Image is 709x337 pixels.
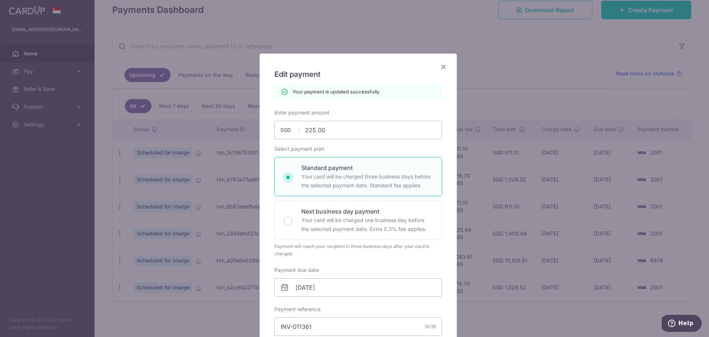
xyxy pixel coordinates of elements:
label: Enter payment amount [274,109,329,116]
p: Your card will be charged three business days before the selected payment date. Standard fee appl... [301,172,433,190]
label: Payment reference [274,306,321,313]
h5: Edit payment [274,68,442,80]
p: Standard payment [301,163,433,172]
button: Close [439,62,448,71]
label: Select payment plan [274,145,324,153]
div: Payment will reach your recipient in three business days after your card is charged. [274,243,442,258]
span: SGD [280,126,299,134]
div: 10/35 [425,323,436,330]
p: Next business day payment [301,207,433,216]
input: 0.00 [274,121,442,139]
p: Your card will be charged one business day before the selected payment date. Extra 0.3% fee applies. [301,216,433,234]
label: Payment due date [274,266,319,274]
iframe: Opens a widget where you can find more information [662,315,702,333]
input: DD / MM / YYYY [274,278,442,297]
p: Your payment is updated successfully [292,88,379,95]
